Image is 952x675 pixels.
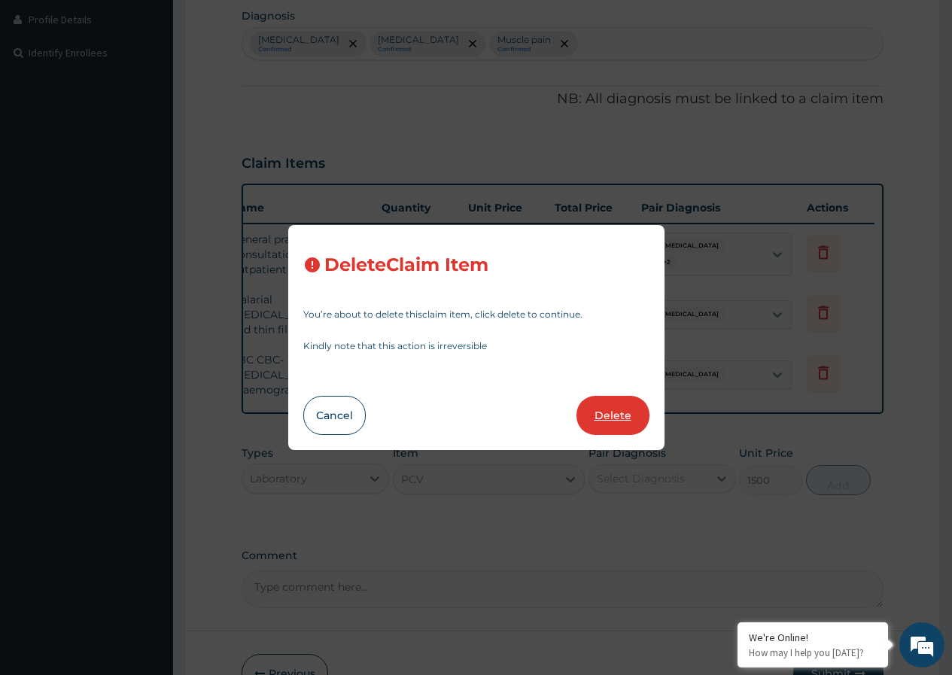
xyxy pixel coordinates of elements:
[749,646,877,659] p: How may I help you today?
[576,396,649,435] button: Delete
[303,396,366,435] button: Cancel
[8,411,287,464] textarea: Type your message and hit 'Enter'
[303,310,649,319] p: You’re about to delete this claim item , click delete to continue.
[28,75,61,113] img: d_794563401_company_1708531726252_794563401
[749,631,877,644] div: We're Online!
[324,255,488,275] h3: Delete Claim Item
[87,190,208,342] span: We're online!
[247,8,283,44] div: Minimize live chat window
[78,84,253,104] div: Chat with us now
[303,342,649,351] p: Kindly note that this action is irreversible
